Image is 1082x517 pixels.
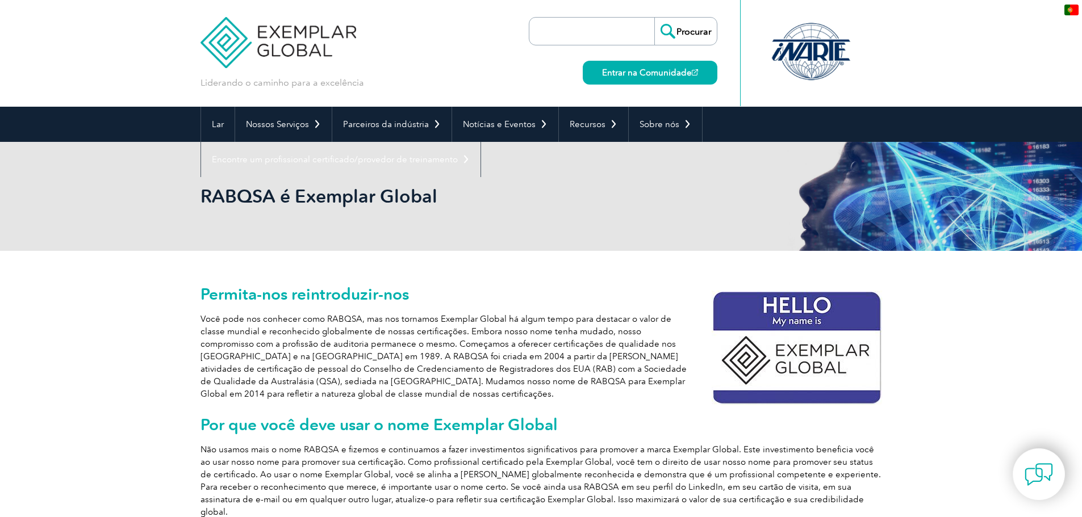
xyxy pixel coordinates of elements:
[212,119,224,129] font: Lar
[200,444,881,517] font: Não usamos mais o nome RABQSA e fizemos e continuamos a fazer investimentos significativos para p...
[200,185,437,207] font: RABQSA é Exemplar Global
[200,284,409,304] font: Permita-nos reintroduzir-nos
[212,154,458,165] font: Encontre um profissional certificado/provedor de treinamento
[1025,460,1053,489] img: contact-chat.png
[332,107,452,142] a: Parceiros da indústria
[246,119,309,129] font: Nossos Serviços
[559,107,628,142] a: Recursos
[201,107,235,142] a: Lar
[602,68,692,78] font: Entrar na Comunidade
[692,69,698,75] img: open_square.png
[583,61,717,85] a: Entrar na Comunidade
[1064,5,1079,15] img: pt
[200,415,558,434] font: Por que você deve usar o nome Exemplar Global
[654,18,717,45] input: Procurar
[629,107,702,142] a: Sobre nós
[343,119,429,129] font: Parceiros da indústria
[570,119,605,129] font: Recursos
[640,119,679,129] font: Sobre nós
[200,77,364,88] font: Liderando o caminho para a excelência
[201,142,481,177] a: Encontre um profissional certificado/provedor de treinamento
[235,107,332,142] a: Nossos Serviços
[463,119,536,129] font: Notícias e Eventos
[200,314,687,399] font: Você pode nos conhecer como RABQSA, mas nos tornamos Exemplar Global há algum tempo para destacar...
[452,107,558,142] a: Notícias e Eventos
